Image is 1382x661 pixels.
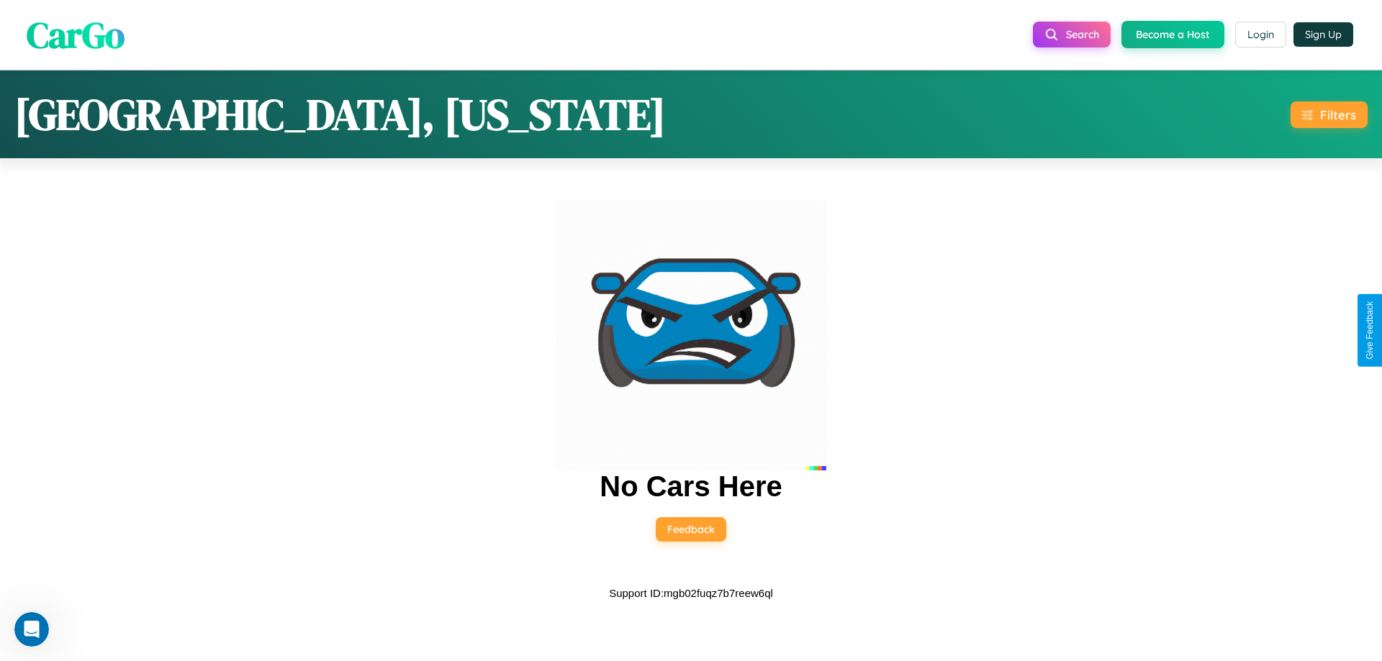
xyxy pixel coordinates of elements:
iframe: Intercom live chat [14,612,49,647]
span: Search [1066,28,1099,41]
span: CarGo [27,9,125,59]
button: Sign Up [1293,22,1353,47]
h2: No Cars Here [600,470,782,503]
p: Support ID: mgb02fuqz7b7reew6ql [609,583,773,603]
div: Filters [1320,107,1356,122]
div: Give Feedback [1365,301,1375,360]
button: Search [1033,22,1111,47]
h1: [GEOGRAPHIC_DATA], [US_STATE] [14,85,666,144]
button: Feedback [656,517,726,542]
button: Become a Host [1121,21,1224,48]
button: Login [1235,22,1286,47]
img: car [556,200,826,470]
button: Filters [1291,101,1368,128]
